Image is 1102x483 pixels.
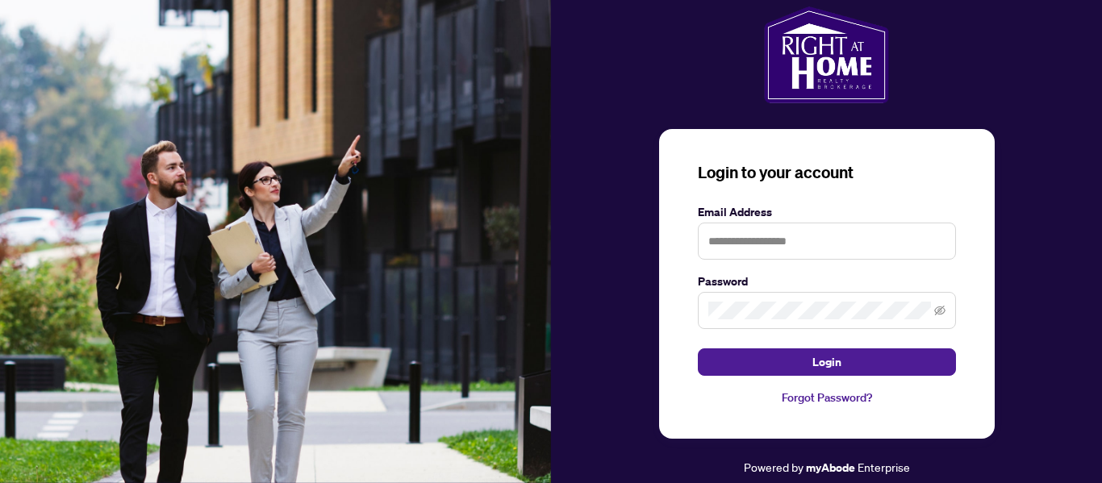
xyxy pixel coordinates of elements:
[744,460,804,474] span: Powered by
[698,389,956,406] a: Forgot Password?
[934,305,945,316] span: eye-invisible
[806,459,855,477] a: myAbode
[698,161,956,184] h3: Login to your account
[812,349,841,375] span: Login
[698,348,956,376] button: Login
[698,203,956,221] label: Email Address
[764,6,889,103] img: ma-logo
[858,460,910,474] span: Enterprise
[698,273,956,290] label: Password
